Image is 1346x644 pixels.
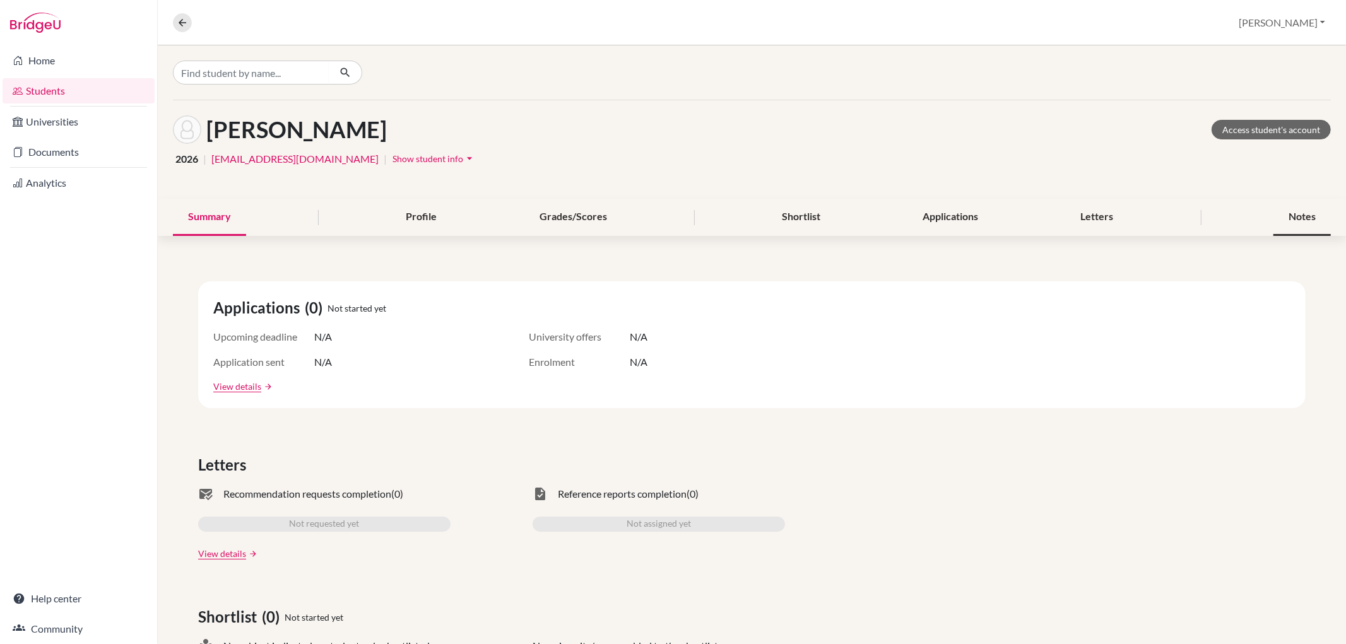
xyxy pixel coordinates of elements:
[213,329,314,344] span: Upcoming deadline
[529,329,630,344] span: University offers
[687,486,699,501] span: (0)
[627,517,691,532] span: Not assigned yet
[630,354,647,370] span: N/A
[3,139,155,165] a: Documents
[533,486,548,501] span: task
[524,199,622,236] div: Grades/Scores
[3,586,155,611] a: Help center
[392,149,476,168] button: Show student infoarrow_drop_down
[213,296,305,319] span: Applications
[3,170,155,196] a: Analytics
[384,151,387,167] span: |
[1066,199,1129,236] div: Letters
[3,616,155,641] a: Community
[173,199,246,236] div: Summary
[767,199,835,236] div: Shortlist
[261,382,273,391] a: arrow_forward
[211,151,379,167] a: [EMAIL_ADDRESS][DOMAIN_NAME]
[1273,199,1331,236] div: Notes
[907,199,993,236] div: Applications
[173,61,329,85] input: Find student by name...
[391,486,403,501] span: (0)
[173,115,201,144] img: Ebba Hintze's avatar
[262,606,285,628] span: (0)
[213,380,261,393] a: View details
[3,78,155,103] a: Students
[393,153,463,164] span: Show student info
[328,302,386,315] span: Not started yet
[305,296,328,319] span: (0)
[198,454,251,476] span: Letters
[314,329,332,344] span: N/A
[529,354,630,370] span: Enrolment
[203,151,206,167] span: |
[3,109,155,134] a: Universities
[463,152,476,165] i: arrow_drop_down
[314,354,332,370] span: N/A
[223,486,391,501] span: Recommendation requests completion
[1212,120,1331,139] a: Access student's account
[391,199,452,236] div: Profile
[198,547,246,560] a: View details
[558,486,687,501] span: Reference reports completion
[10,13,61,33] img: Bridge-U
[290,517,360,532] span: Not requested yet
[285,611,343,624] span: Not started yet
[246,549,257,558] a: arrow_forward
[3,48,155,73] a: Home
[1233,11,1331,35] button: [PERSON_NAME]
[206,116,387,143] h1: [PERSON_NAME]
[175,151,198,167] span: 2026
[213,354,314,370] span: Application sent
[198,606,262,628] span: Shortlist
[198,486,213,501] span: mark_email_read
[630,329,647,344] span: N/A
